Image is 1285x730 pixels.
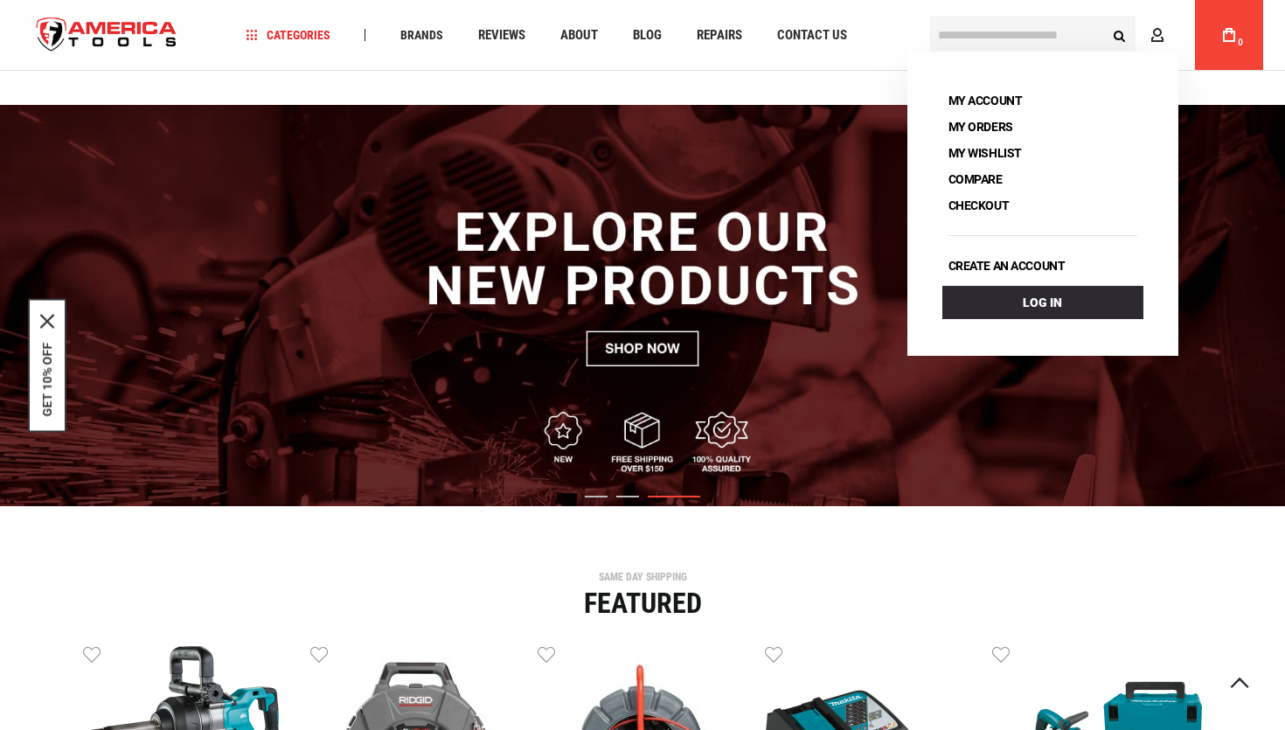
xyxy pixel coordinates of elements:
[22,3,191,68] img: America Tools
[697,29,742,42] span: Repairs
[769,24,855,47] a: Contact Us
[942,88,1029,113] a: My Account
[17,572,1268,582] div: SAME DAY SHIPPING
[470,24,533,47] a: Reviews
[22,3,191,68] a: store logo
[40,314,54,328] button: Close
[552,24,606,47] a: About
[625,24,670,47] a: Blog
[689,24,750,47] a: Repairs
[239,24,338,47] a: Categories
[633,29,662,42] span: Blog
[400,29,443,41] span: Brands
[1102,18,1136,52] button: Search
[40,342,54,416] button: GET 10% OFF
[392,24,451,47] a: Brands
[1238,38,1243,47] span: 0
[560,29,598,42] span: About
[40,314,54,328] svg: close icon
[247,29,330,41] span: Categories
[17,589,1268,617] div: Featured
[942,106,1285,730] iframe: LiveChat chat widget
[478,29,525,42] span: Reviews
[777,29,847,42] span: Contact Us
